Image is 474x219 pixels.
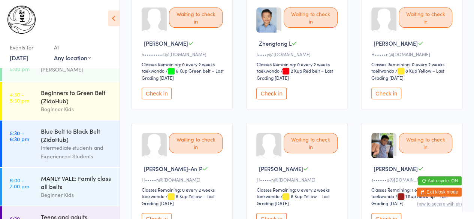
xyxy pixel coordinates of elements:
img: image1600995050.png [256,7,277,33]
div: Classes Remaining: 0 every 2 weeks [371,61,455,67]
a: 4:30 -5:30 pmBeginners to Green Belt (ZidoHub)Beginner Kids [2,82,120,120]
span: / 8 Kup Yellow – Last Grading [DATE] [142,193,215,206]
div: Beginner Kids [41,191,113,199]
div: Beginners to Green Belt (ZidoHub) [41,88,113,105]
div: [PERSON_NAME] [41,65,113,74]
button: Auto-cycle: ON [418,176,462,185]
span: [PERSON_NAME] [374,39,418,47]
span: / 1 Kup Black tip – Last Grading [DATE] [371,193,448,206]
div: H•••••n@[DOMAIN_NAME] [371,51,455,57]
div: Waiting to check in [399,7,452,28]
span: / 6 Kup Green belt – Last Grading [DATE] [142,67,224,81]
div: H•••••n@[DOMAIN_NAME] [142,176,225,183]
div: Waiting to check in [399,133,452,153]
div: h••••••••4@[DOMAIN_NAME] [142,51,225,57]
div: taekwondo [142,193,164,199]
div: At [54,41,91,54]
span: [PERSON_NAME] [374,165,418,173]
button: Check in [142,88,172,99]
div: Classes Remaining: 1 every 2 weeks [371,186,455,193]
div: Events for [10,41,46,54]
span: / 8 Kup Yellow – Last Grading [DATE] [371,67,444,81]
div: MANLY VALE: Family class all belts [41,174,113,191]
div: Classes Remaining: 0 every 2 weeks [256,186,339,193]
img: Chungdo Taekwondo [7,6,36,34]
span: Zhengtong L [259,39,291,47]
button: Exit kiosk mode [417,188,462,197]
a: 6:00 -7:00 pmMANLY VALE: Family class all beltsBeginner Kids [2,168,120,206]
div: H•••••n@[DOMAIN_NAME] [256,176,339,183]
time: 3:30 - 5:00 pm [10,60,30,72]
button: how to secure with pin [417,201,462,207]
img: image1604677249.png [371,133,393,158]
div: Waiting to check in [284,133,337,153]
button: Check in [371,88,401,99]
div: Waiting to check in [284,7,337,28]
a: [DATE] [10,54,28,62]
div: taekwondo [371,193,394,199]
div: s••••••u@[DOMAIN_NAME] [371,176,455,183]
div: Classes Remaining: 0 every 2 weeks [256,61,339,67]
div: Any location [54,54,91,62]
span: [PERSON_NAME] [144,39,188,47]
span: [PERSON_NAME]-An P [144,165,202,173]
div: Waiting to check in [169,133,223,153]
div: taekwondo [371,67,394,74]
div: Beginner Kids [41,105,113,113]
div: l••••y@[DOMAIN_NAME] [256,51,339,57]
div: taekwondo [142,67,164,74]
span: / 2 Kup Red belt – Last Grading [DATE] [256,67,333,81]
div: Blue Belt to Black Belt (ZidoHub) [41,127,113,143]
div: Waiting to check in [169,7,223,28]
time: 6:00 - 7:00 pm [10,177,29,189]
button: Check in [256,88,286,99]
time: 5:30 - 6:30 pm [10,130,29,142]
div: Classes Remaining: 0 every 2 weeks [142,61,225,67]
div: Intermediate students and Experienced Students [41,143,113,161]
div: taekwondo [256,67,279,74]
span: / 8 Kup Yellow – Last Grading [DATE] [256,193,329,206]
a: 5:30 -6:30 pmBlue Belt to Black Belt (ZidoHub)Intermediate students and Experienced Students [2,121,120,167]
span: [PERSON_NAME] [259,165,303,173]
div: Classes Remaining: 0 every 2 weeks [142,186,225,193]
div: taekwondo [256,193,279,199]
time: 4:30 - 5:30 pm [10,91,29,103]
